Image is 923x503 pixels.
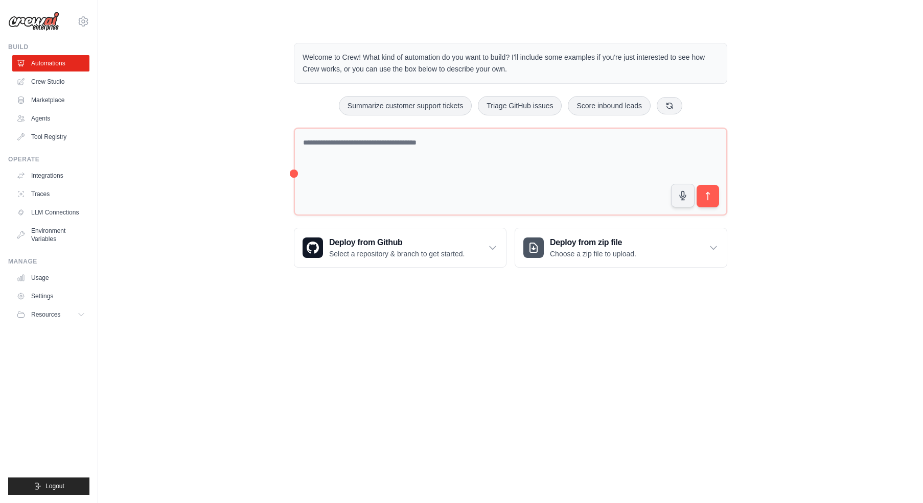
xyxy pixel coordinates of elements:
[12,270,89,286] a: Usage
[31,310,60,319] span: Resources
[8,12,59,31] img: Logo
[8,257,89,266] div: Manage
[550,236,636,249] h3: Deploy from zip file
[12,167,89,184] a: Integrations
[303,52,719,75] p: Welcome to Crew! What kind of automation do you want to build? I'll include some examples if you'...
[8,155,89,163] div: Operate
[550,249,636,259] p: Choose a zip file to upload.
[12,223,89,247] a: Environment Variables
[568,96,651,115] button: Score inbound leads
[12,288,89,304] a: Settings
[12,55,89,71] a: Automations
[478,96,562,115] button: Triage GitHub issues
[8,477,89,495] button: Logout
[12,204,89,221] a: LLM Connections
[339,96,472,115] button: Summarize customer support tickets
[329,236,465,249] h3: Deploy from Github
[12,92,89,108] a: Marketplace
[12,110,89,127] a: Agents
[45,482,64,490] span: Logout
[12,74,89,90] a: Crew Studio
[12,129,89,145] a: Tool Registry
[12,306,89,323] button: Resources
[329,249,465,259] p: Select a repository & branch to get started.
[12,186,89,202] a: Traces
[8,43,89,51] div: Build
